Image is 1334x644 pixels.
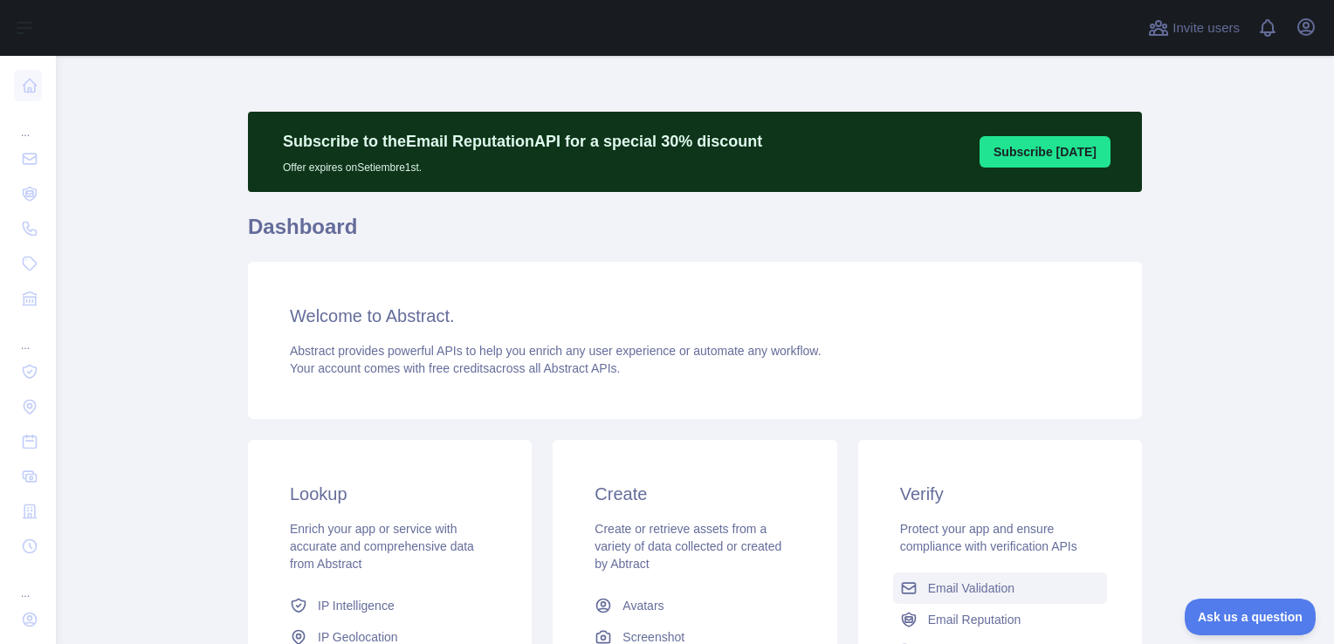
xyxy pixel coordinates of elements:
[318,597,395,614] span: IP Intelligence
[893,604,1107,635] a: Email Reputation
[290,482,490,506] h3: Lookup
[595,522,781,571] span: Create or retrieve assets from a variety of data collected or created by Abtract
[622,597,664,614] span: Avatars
[290,522,474,571] span: Enrich your app or service with accurate and comprehensive data from Abstract
[980,136,1111,168] button: Subscribe [DATE]
[248,213,1142,255] h1: Dashboard
[1172,18,1240,38] span: Invite users
[14,565,42,600] div: ...
[588,590,801,621] a: Avatars
[290,304,1100,328] h3: Welcome to Abstract.
[1185,599,1317,635] iframe: Toggle Customer Support
[893,572,1107,604] a: Email Validation
[900,522,1077,553] span: Protect your app and ensure compliance with verification APIs
[290,344,822,358] span: Abstract provides powerful APIs to help you enrich any user experience or automate any workflow.
[283,154,762,175] p: Offer expires on Setiembre 1st.
[14,318,42,353] div: ...
[928,611,1021,628] span: Email Reputation
[283,129,762,154] p: Subscribe to the Email Reputation API for a special 30 % discount
[283,590,497,621] a: IP Intelligence
[928,579,1014,597] span: Email Validation
[290,361,620,375] span: Your account comes with across all Abstract APIs.
[595,482,794,506] h3: Create
[429,361,489,375] span: free credits
[1145,14,1243,42] button: Invite users
[14,105,42,140] div: ...
[900,482,1100,506] h3: Verify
